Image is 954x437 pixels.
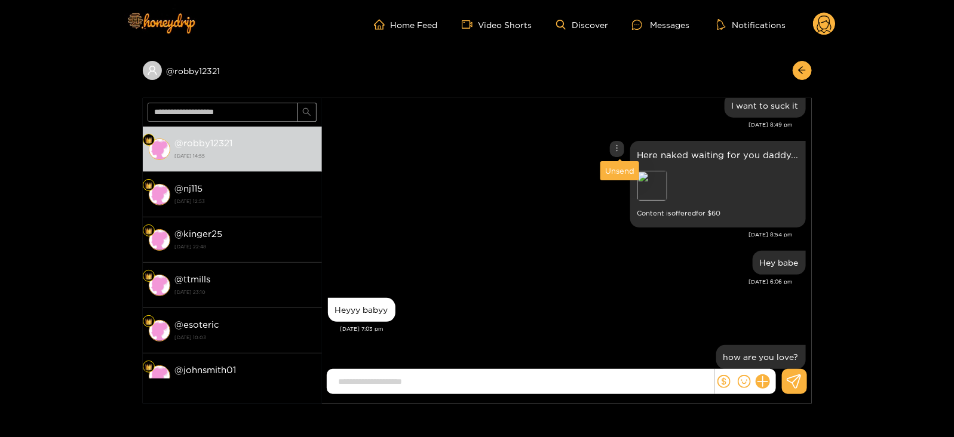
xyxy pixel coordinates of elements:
[175,377,316,388] strong: [DATE] 10:03
[175,241,316,252] strong: [DATE] 22:48
[328,278,793,286] div: [DATE] 6:06 pm
[613,144,621,152] span: more
[302,107,311,118] span: search
[175,287,316,297] strong: [DATE] 23:10
[175,365,237,375] strong: @ johnsmith01
[713,19,789,30] button: Notifications
[175,274,211,284] strong: @ ttmills
[605,165,634,177] div: Unsend
[797,66,806,76] span: arrow-left
[175,229,223,239] strong: @ kinger25
[717,375,731,388] span: dollar
[149,229,170,251] img: conversation
[328,121,793,129] div: [DATE] 8:49 pm
[175,138,233,148] strong: @ robby12321
[637,207,799,220] small: Content is offered for $ 60
[723,352,799,362] div: how are you love?
[147,65,158,76] span: user
[341,325,806,333] div: [DATE] 7:03 pm
[715,373,733,390] button: dollar
[637,148,799,162] p: Here naked waiting for you daddy...
[374,19,391,30] span: home
[149,320,170,341] img: conversation
[175,196,316,207] strong: [DATE] 12:53
[145,364,152,371] img: Fan Level
[793,61,812,80] button: arrow-left
[716,345,806,369] div: Sep. 13, 7:06 pm
[145,227,152,235] img: Fan Level
[725,94,806,118] div: Aug. 23, 8:49 pm
[175,332,316,343] strong: [DATE] 10:03
[374,19,438,30] a: Home Feed
[732,101,799,110] div: I want to suck it
[328,298,395,322] div: Sep. 13, 7:03 pm
[175,183,203,193] strong: @ nj115
[556,20,608,30] a: Discover
[175,319,220,330] strong: @ esoteric
[175,150,316,161] strong: [DATE] 14:55
[630,141,806,227] div: Aug. 23, 8:54 pm
[462,19,532,30] a: Video Shorts
[149,275,170,296] img: conversation
[145,137,152,144] img: Fan Level
[738,375,751,388] span: smile
[145,318,152,325] img: Fan Level
[335,305,388,315] div: Heyyy babyy
[149,184,170,205] img: conversation
[328,230,793,239] div: [DATE] 8:54 pm
[145,273,152,280] img: Fan Level
[149,139,170,160] img: conversation
[760,258,799,267] div: Hey babe
[149,365,170,387] img: conversation
[143,61,322,80] div: @robby12321
[632,18,689,32] div: Messages
[297,103,317,122] button: search
[145,182,152,189] img: Fan Level
[753,251,806,275] div: Aug. 28, 6:06 pm
[462,19,478,30] span: video-camera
